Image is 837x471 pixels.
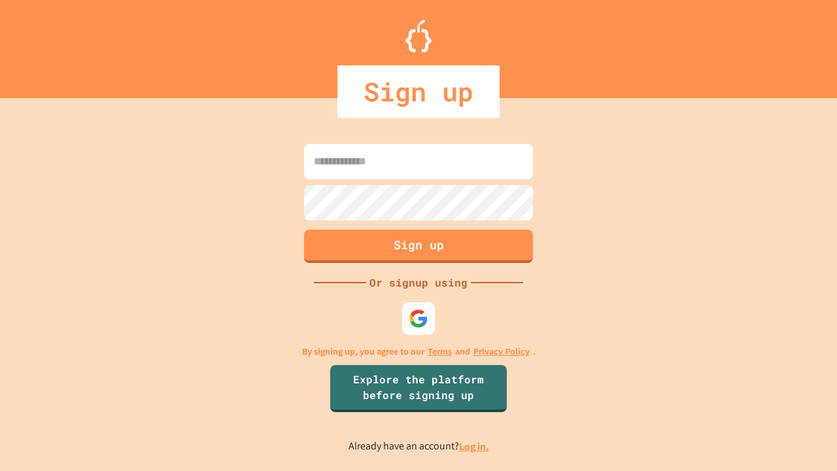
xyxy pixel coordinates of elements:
[459,440,489,453] a: Log in.
[473,345,530,358] a: Privacy Policy
[405,20,432,52] img: Logo.svg
[409,309,428,328] img: google-icon.svg
[330,365,507,412] a: Explore the platform before signing up
[302,345,536,358] p: By signing up, you agree to our and .
[428,345,452,358] a: Terms
[366,275,471,290] div: Or signup using
[304,230,533,263] button: Sign up
[337,65,500,118] div: Sign up
[349,438,489,455] p: Already have an account?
